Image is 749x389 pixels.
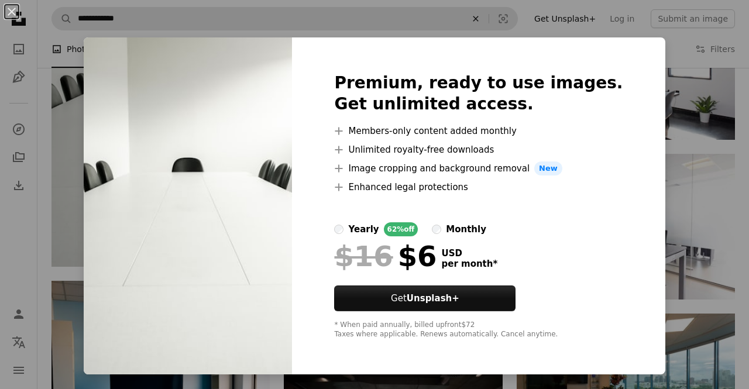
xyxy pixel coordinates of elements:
strong: Unsplash+ [407,293,459,304]
li: Image cropping and background removal [334,161,623,175]
li: Members-only content added monthly [334,124,623,138]
button: GetUnsplash+ [334,285,516,311]
div: $6 [334,241,437,271]
h2: Premium, ready to use images. Get unlimited access. [334,73,623,115]
div: monthly [446,222,486,236]
div: 62% off [384,222,418,236]
li: Enhanced legal protections [334,180,623,194]
span: per month * [441,259,497,269]
span: $16 [334,241,393,271]
input: monthly [432,225,441,234]
div: yearly [348,222,379,236]
img: premium_photo-1676495972676-57a46cb521d3 [84,37,292,374]
span: New [534,161,562,175]
span: USD [441,248,497,259]
div: * When paid annually, billed upfront $72 Taxes where applicable. Renews automatically. Cancel any... [334,321,623,339]
input: yearly62%off [334,225,343,234]
li: Unlimited royalty-free downloads [334,143,623,157]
